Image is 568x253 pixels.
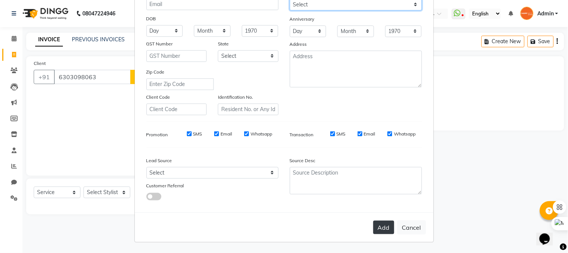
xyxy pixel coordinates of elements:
label: Promotion [146,131,168,138]
label: SMS [337,131,346,137]
div: Outline [3,3,109,10]
h3: Style [3,24,109,32]
label: State [218,41,229,47]
label: Font Size [3,45,26,52]
label: Anniversary [290,16,315,23]
input: Resident No. or Any Id [218,104,279,115]
label: GST Number [146,41,173,47]
label: Email [364,131,376,137]
label: Lead Source [146,157,172,164]
input: Client Code [146,104,207,115]
label: Client Code [146,94,170,101]
a: Back to Top [11,10,40,16]
button: Add [373,221,394,234]
label: Whatsapp [250,131,272,137]
label: Address [290,41,307,48]
label: Zip Code [146,69,165,75]
label: Email [221,131,232,137]
label: DOB [146,15,156,22]
span: 16 px [9,52,21,59]
label: Source Desc [290,157,316,164]
label: Customer Referral [146,182,184,189]
label: Transaction [290,131,314,138]
label: SMS [193,131,202,137]
input: GST Number [146,50,207,62]
label: Identification No. [218,94,253,101]
iframe: chat widget [537,223,561,245]
label: Whatsapp [394,131,416,137]
input: Enter Zip Code [146,78,214,90]
button: Cancel [397,220,426,235]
